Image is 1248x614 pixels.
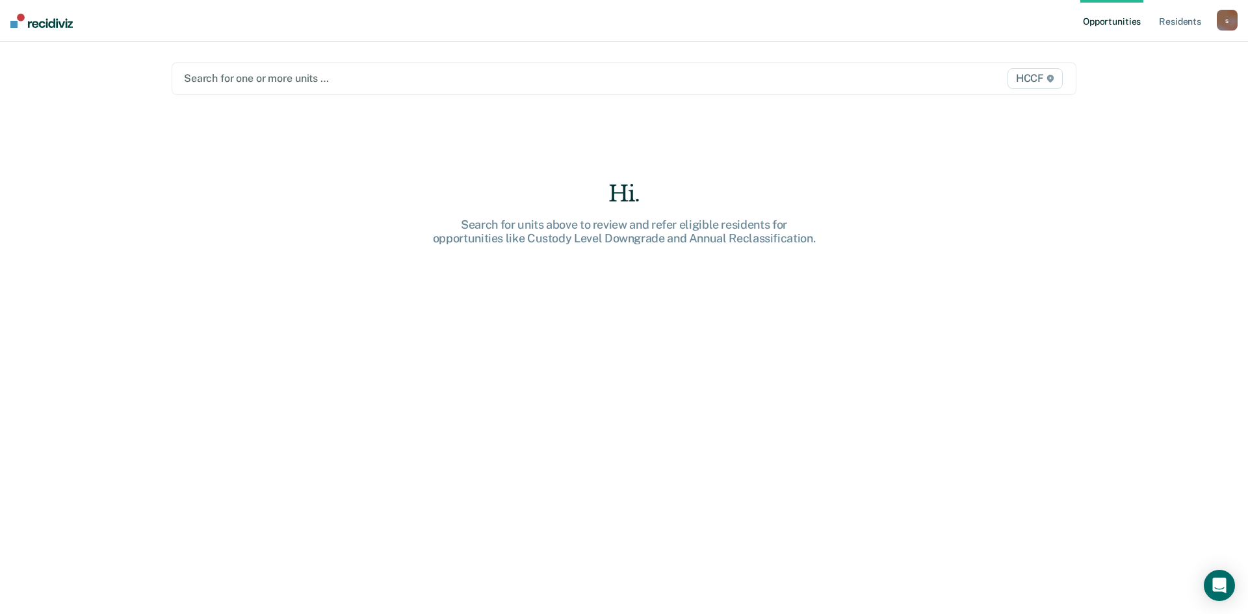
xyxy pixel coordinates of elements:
div: Search for units above to review and refer eligible residents for opportunities like Custody Leve... [416,218,832,246]
div: Open Intercom Messenger [1204,570,1235,601]
button: s [1217,10,1238,31]
div: Hi. [416,181,832,207]
img: Recidiviz [10,14,73,28]
span: HCCF [1007,68,1063,89]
